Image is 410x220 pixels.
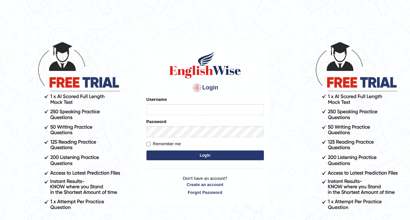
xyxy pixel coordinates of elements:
label: Password [146,118,166,125]
button: Login [146,150,264,160]
img: Logo of English Wise sign in for intelligent practice with AI [168,50,242,79]
h4: Login [146,83,264,93]
a: Create an account [146,181,264,188]
input: Remember me [146,142,151,146]
label: Username [146,96,167,102]
p: Don't have an account? [146,175,264,196]
a: Forgot Password [146,189,264,196]
label: Remember me [146,141,181,147]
